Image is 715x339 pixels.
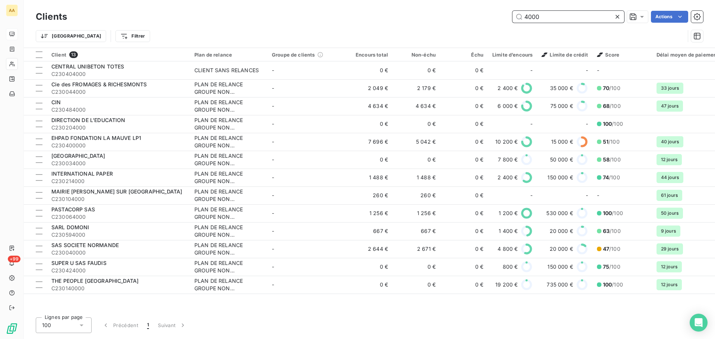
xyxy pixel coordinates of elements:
td: 667 € [393,222,440,240]
span: - [272,281,274,288]
td: 0 € [393,61,440,79]
div: PLAN DE RELANCE GROUPE NON AUTOMATIQUE [194,152,263,167]
span: /100 [603,102,621,110]
td: 2 179 € [393,79,440,97]
span: 12 jours [657,261,682,272]
span: Client [51,52,66,58]
span: THE PEOPLE [GEOGRAPHIC_DATA] [51,278,139,284]
span: 63 [603,228,610,234]
div: PLAN DE RELANCE GROUPE NON AUTOMATIQUE [194,116,263,131]
td: 260 € [345,186,393,204]
button: Suivant [153,317,191,333]
td: 0 € [393,151,440,169]
button: 1 [143,317,153,333]
span: /100 [603,281,623,288]
td: 5 042 € [393,133,440,151]
div: PLAN DE RELANCE GROUPE NON AUTOMATIQUE [194,81,263,96]
span: - [530,192,533,199]
span: C230404000 [51,70,185,78]
td: 1 256 € [345,204,393,222]
span: 44 jours [657,172,683,183]
span: C230484000 [51,106,185,113]
span: 2 400 € [498,174,518,181]
span: /100 [603,138,620,145]
span: 100 [603,121,612,127]
span: 20 000 € [550,245,573,253]
span: 12 jours [657,154,682,165]
div: PLAN DE RELANCE GROUPE NON AUTOMATIQUE [194,188,263,203]
div: Limite d’encours [492,52,533,58]
td: 2 049 € [345,79,393,97]
span: 51 [603,138,608,145]
span: C230594000 [51,231,185,239]
div: PLAN DE RELANCE GROUPE NON AUTOMATIQUE [194,224,263,239]
span: 150 000 € [547,174,573,181]
span: - [272,174,274,180]
span: - [272,228,274,234]
span: C230204000 [51,124,185,131]
button: [GEOGRAPHIC_DATA] [36,30,106,42]
td: 0 € [345,276,393,294]
td: 2 671 € [393,240,440,258]
div: Encours total [349,52,388,58]
span: - [272,103,274,109]
span: Groupe de clients [272,52,315,58]
span: CIN [51,99,61,105]
span: 47 jours [657,100,683,112]
span: - [530,67,533,74]
span: - [272,246,274,252]
td: 0 € [393,258,440,276]
div: CLIENT SANS RELANCES [194,67,259,74]
td: 0 € [440,240,488,258]
span: /100 [603,263,620,271]
span: DIRECTION DE L'EDUCATION [51,117,125,123]
input: Rechercher [512,11,624,23]
td: 667 € [345,222,393,240]
span: 10 200 € [495,138,518,145]
span: EHPAD FONDATION LA MAUVE LP1 [51,135,141,141]
td: 0 € [440,133,488,151]
span: - [272,121,274,127]
div: PLAN DE RELANCE GROUPE NON AUTOMATIQUE [194,134,263,149]
h3: Clients [36,10,67,23]
span: 70 [603,85,609,91]
td: 0 € [440,258,488,276]
div: PLAN DE RELANCE GROUPE NON AUTOMATIQUE [194,206,263,221]
td: 0 € [440,79,488,97]
span: - [530,120,533,128]
td: 4 634 € [345,97,393,115]
span: SARL DOMONI [51,224,89,230]
span: C230044000 [51,88,185,96]
span: SAS SOCIETE NORMANDE [51,242,119,248]
td: 0 € [345,151,393,169]
span: - [272,67,274,73]
span: /100 [603,156,621,163]
span: 47 [603,246,609,252]
span: 50 jours [657,208,683,219]
span: - [272,85,274,91]
span: [GEOGRAPHIC_DATA] [51,153,105,159]
div: Non-échu [397,52,436,58]
span: SUPER U SAS FAUDIS [51,260,107,266]
td: 0 € [393,115,440,133]
span: - [272,156,274,163]
span: 13 [69,51,78,58]
span: Cie des FROMAGES & RICHESMONTS [51,81,147,87]
span: 100 [603,281,612,288]
span: /100 [603,227,621,235]
td: 1 488 € [393,169,440,186]
td: 0 € [440,61,488,79]
button: Précédent [98,317,143,333]
span: 58 [603,156,610,163]
span: 1 400 € [499,227,518,235]
span: 1 200 € [499,210,518,217]
span: 150 000 € [547,263,573,271]
td: 260 € [393,186,440,204]
span: 9 jours [657,226,680,237]
span: C230424000 [51,267,185,274]
td: 1 256 € [393,204,440,222]
span: +99 [8,256,20,262]
span: - [586,67,588,74]
td: 0 € [440,169,488,186]
span: - [597,67,599,73]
